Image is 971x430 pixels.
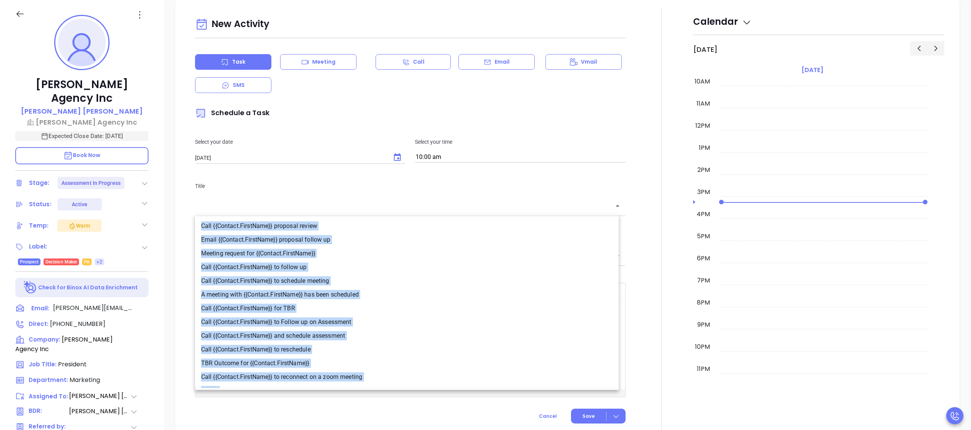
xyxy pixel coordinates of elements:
span: Calendar [693,15,752,28]
p: Meeting [312,58,336,66]
button: Close [612,201,623,211]
li: Call {{Contact.FirstName}} to schedule meeting [195,274,619,288]
div: Active [72,198,87,210]
li: TBR Outcome for {{Contact.FirstName}} [195,356,619,370]
span: [PERSON_NAME] [PERSON_NAME] [69,407,130,416]
a: [PERSON_NAME] [PERSON_NAME] [21,106,143,117]
p: Call [413,58,424,66]
div: 2pm [696,165,711,175]
p: Vmail [581,58,597,66]
div: 8pm [695,298,711,307]
li: Call {{Contact.FirstName}} to follow up [195,260,619,274]
button: Choose date, selected date is Sep 30, 2025 [390,150,405,165]
span: +2 [97,258,102,266]
span: Job Title: [29,360,56,368]
button: Cancel [525,409,571,424]
p: Title [195,182,626,190]
span: BDR: [29,407,68,416]
li: Email {{Contact.FirstName}} proposal follow up [195,233,619,247]
div: Label: [29,241,47,252]
p: SMS [233,81,245,89]
div: 5pm [695,232,711,241]
div: 10am [693,77,711,86]
span: [PERSON_NAME][EMAIL_ADDRESS][DOMAIN_NAME] [53,303,133,313]
span: Decision Maker [45,258,77,266]
span: Marketing [69,375,100,384]
span: Department: [29,376,68,384]
img: profile-user [58,19,106,66]
span: [PHONE_NUMBER] [50,319,105,328]
span: Schedule a Task [195,108,269,117]
input: MM/DD/YYYY [195,154,387,162]
p: Task [232,58,245,66]
li: Call {{Contact.FirstName}} to Follow up on Assessment [195,315,619,329]
span: Direct : [29,320,48,328]
span: Cancel [539,413,557,419]
h2: [DATE] [693,45,718,54]
button: Save [571,409,626,424]
p: Select your date [195,138,406,146]
li: A meeting with {{Contact.FirstName}} has been scheduled [195,288,619,302]
div: 11am [695,99,711,108]
p: [PERSON_NAME] Agency Inc [15,78,148,105]
p: Select your time [415,138,626,146]
a: [PERSON_NAME] Agency Inc [15,117,148,127]
li: Call {{Contact.FirstName}} for TBR [195,302,619,315]
div: 7pm [695,276,711,285]
div: 6pm [695,254,711,263]
div: 4pm [695,210,711,219]
span: Prospect [20,258,39,266]
div: 10pm [694,342,711,351]
div: New Activity [195,15,626,34]
span: Save [582,413,595,420]
div: 3pm [696,188,711,197]
span: PA [84,258,90,266]
button: Previous day [910,41,927,55]
img: Ai-Enrich-DaqCidB-.svg [24,281,37,294]
div: Warm [68,221,90,230]
li: Meeting request for {{Contact.FirstName}} [195,247,619,260]
div: Temp: [29,220,49,231]
p: Check for Binox AI Data Enrichment [38,284,138,292]
div: 9pm [696,320,711,329]
span: [PERSON_NAME] [PERSON_NAME] [69,391,130,401]
div: Status: [29,199,52,210]
span: Assigned To: [29,392,68,401]
li: Call {{Contact.FirstName}} and schedule assessment [195,329,619,343]
div: 1pm [697,143,711,152]
div: 12pm [694,121,711,130]
li: Call {{Contact.FirstName}} to reconnect on a zoom meeting [195,370,619,384]
span: Email: [31,303,49,313]
div: Stage: [29,177,50,189]
p: Email [495,58,510,66]
li: Call {{Contact.FirstName}} proposal review [195,219,619,233]
li: Mailer [195,384,619,398]
span: Book Now [63,151,101,159]
li: Call {{Contact.FirstName}} to reschedule [195,343,619,356]
p: Expected Close Date: [DATE] [15,131,148,141]
a: [DATE] [800,65,825,75]
span: [PERSON_NAME] Agency Inc [15,335,113,353]
button: Next day [927,41,944,55]
span: President [58,360,87,369]
p: [PERSON_NAME] [PERSON_NAME] [21,106,143,116]
div: 11pm [695,364,711,374]
span: Company: [29,335,60,343]
div: Assessment In Progress [61,177,121,189]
